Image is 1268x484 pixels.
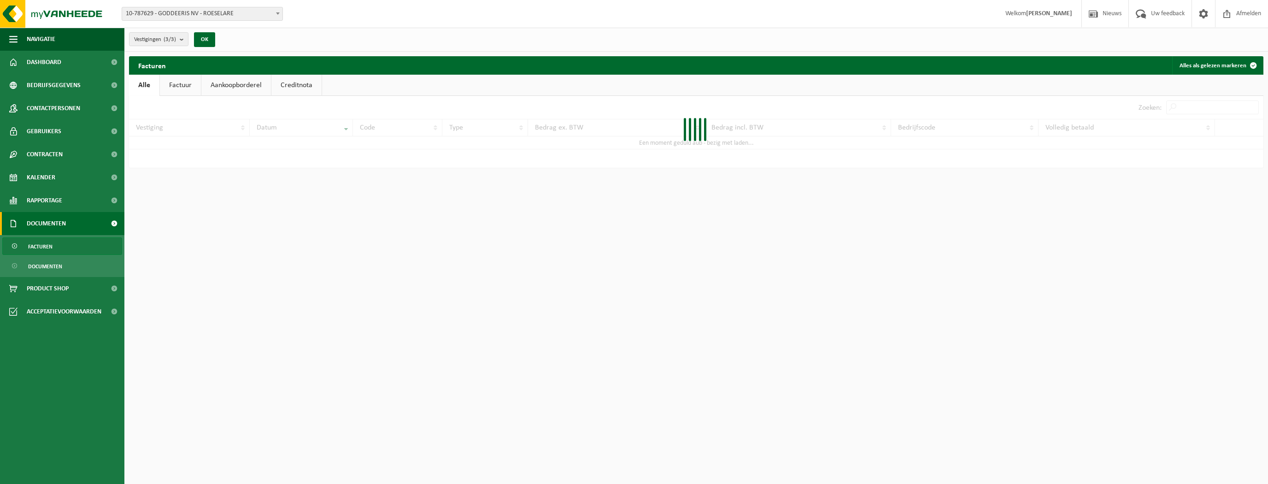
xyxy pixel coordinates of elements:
span: Contactpersonen [27,97,80,120]
span: Dashboard [27,51,61,74]
a: Aankoopborderel [201,75,271,96]
span: Kalender [27,166,55,189]
span: Contracten [27,143,63,166]
a: Alle [129,75,159,96]
span: 10-787629 - GODDEERIS NV - ROESELARE [122,7,282,20]
span: Vestigingen [134,33,176,47]
span: Acceptatievoorwaarden [27,300,101,323]
span: Navigatie [27,28,55,51]
span: Bedrijfsgegevens [27,74,81,97]
a: Documenten [2,257,122,275]
button: OK [194,32,215,47]
a: Factuur [160,75,201,96]
h2: Facturen [129,56,175,74]
span: 10-787629 - GODDEERIS NV - ROESELARE [122,7,283,21]
span: Facturen [28,238,53,255]
strong: [PERSON_NAME] [1026,10,1072,17]
span: Documenten [28,258,62,275]
span: Rapportage [27,189,62,212]
count: (3/3) [164,36,176,42]
button: Alles als gelezen markeren [1172,56,1262,75]
span: Gebruikers [27,120,61,143]
button: Vestigingen(3/3) [129,32,188,46]
span: Product Shop [27,277,69,300]
span: Documenten [27,212,66,235]
a: Creditnota [271,75,322,96]
a: Facturen [2,237,122,255]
